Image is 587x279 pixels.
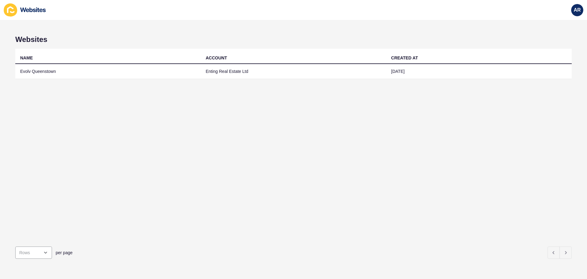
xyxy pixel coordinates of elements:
[15,35,572,44] h1: Websites
[574,7,581,13] span: AR
[386,64,572,79] td: [DATE]
[391,55,418,61] div: CREATED AT
[20,55,33,61] div: NAME
[15,64,201,79] td: Evolv Queenstown
[15,247,52,259] div: open menu
[56,250,72,256] span: per page
[206,55,227,61] div: ACCOUNT
[201,64,386,79] td: Enting Real Estate Ltd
